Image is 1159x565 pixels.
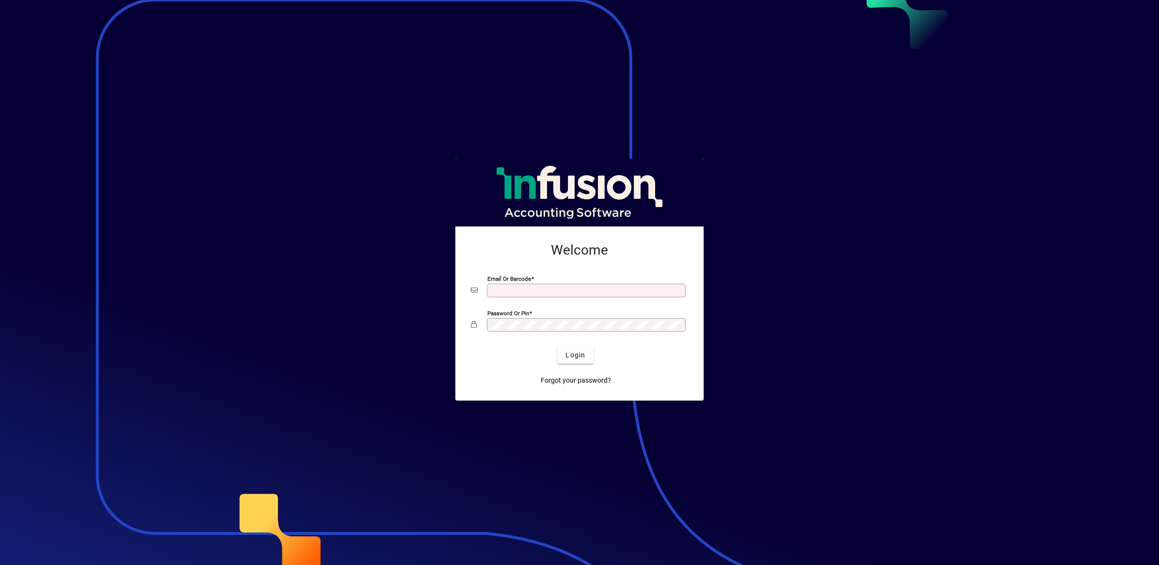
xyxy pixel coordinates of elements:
mat-label: Email or Barcode [487,275,531,282]
span: Forgot your password? [541,375,611,386]
button: Login [558,346,593,364]
a: Forgot your password? [537,371,615,389]
h2: Welcome [471,242,688,258]
span: Login [565,350,585,360]
mat-label: Password or Pin [487,310,529,317]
